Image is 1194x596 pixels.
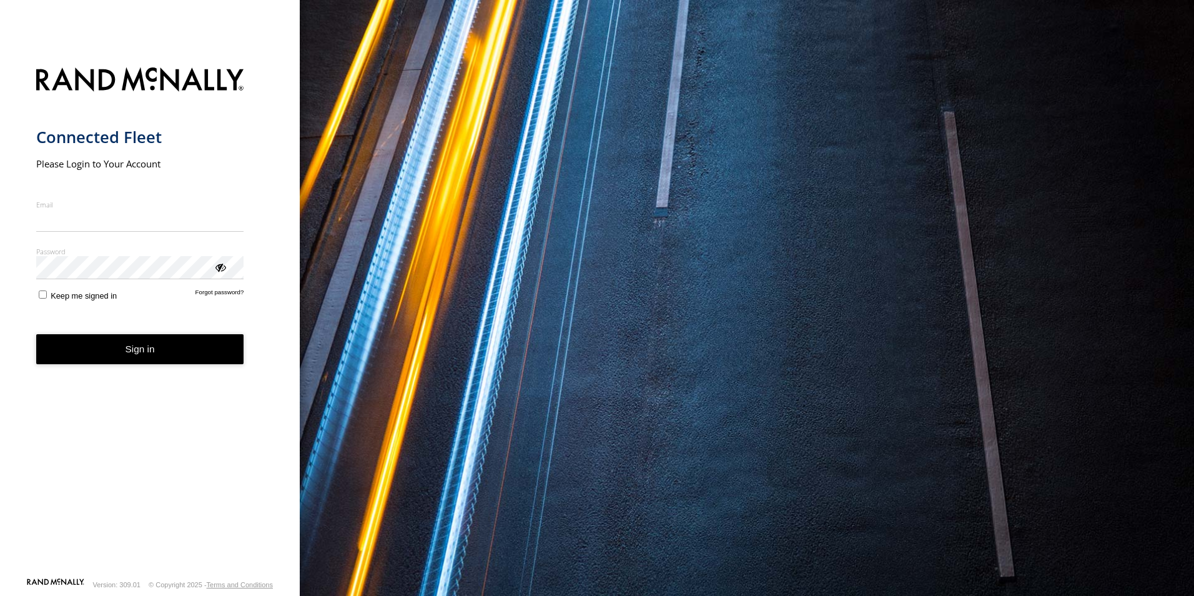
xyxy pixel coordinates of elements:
[149,581,273,589] div: © Copyright 2025 -
[207,581,273,589] a: Terms and Conditions
[51,291,117,300] span: Keep me signed in
[36,60,264,577] form: main
[27,579,84,591] a: Visit our Website
[214,261,226,273] div: ViewPassword
[93,581,141,589] div: Version: 309.01
[39,291,47,299] input: Keep me signed in
[36,334,244,365] button: Sign in
[36,157,244,170] h2: Please Login to Your Account
[36,65,244,97] img: Rand McNally
[36,127,244,147] h1: Connected Fleet
[36,247,244,256] label: Password
[195,289,244,300] a: Forgot password?
[36,200,244,209] label: Email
